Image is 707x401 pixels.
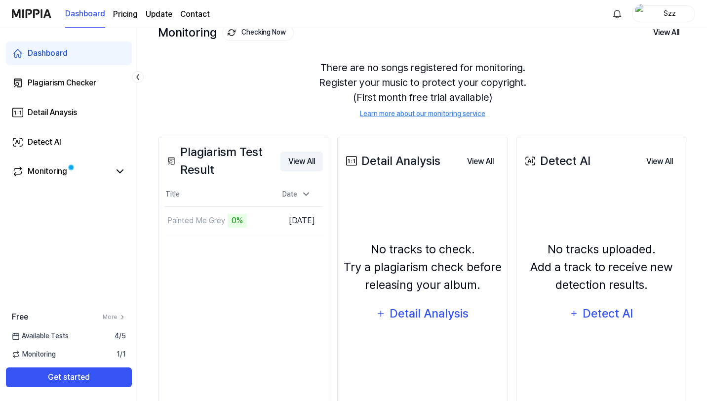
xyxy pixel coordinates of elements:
span: Available Tests [12,331,69,341]
th: Title [164,183,271,206]
a: Plagiarism Checker [6,71,132,95]
a: Monitoring [12,165,110,177]
div: Detect AI [582,304,634,323]
a: Detect AI [6,130,132,154]
div: Painted Me Grey [167,215,225,227]
button: View All [459,152,502,171]
button: Get started [6,367,132,387]
a: Dashboard [65,0,105,28]
div: Monitoring [28,165,67,177]
div: Plagiarism Test Result [164,143,280,179]
button: Checking Now [222,24,294,41]
div: No tracks uploaded. Add a track to receive new detection results. [522,241,681,294]
img: 알림 [611,8,623,20]
a: Pricing [113,8,138,20]
div: Szz [650,8,689,19]
span: Monitoring [12,349,56,360]
img: monitoring Icon [228,29,236,37]
img: profile [635,4,647,24]
div: Monitoring [158,24,294,41]
td: [DATE] [271,206,323,235]
a: More [103,313,126,321]
button: View All [638,152,681,171]
a: Update [146,8,172,20]
div: There are no songs registered for monitoring. Register your music to protect your copyright. (Fir... [158,48,687,131]
button: View All [280,152,323,171]
div: Detail Anaysis [28,107,77,119]
a: Contact [180,8,210,20]
button: Detail Analysis [370,302,475,325]
button: View All [645,22,687,43]
a: View All [638,151,681,171]
span: 1 / 1 [117,349,126,360]
a: View All [280,151,323,171]
div: Plagiarism Checker [28,77,96,89]
a: View All [459,151,502,171]
div: Detect AI [522,152,590,170]
a: Dashboard [6,41,132,65]
a: Learn more about our monitoring service [360,109,485,119]
span: Free [12,311,28,323]
div: Date [278,186,315,202]
div: 0% [228,214,247,228]
div: No tracks to check. Try a plagiarism check before releasing your album. [344,241,502,294]
div: Dashboard [28,47,68,59]
a: Detail Anaysis [6,101,132,124]
button: profileSzz [632,5,695,22]
div: Detail Analysis [389,304,470,323]
span: 4 / 5 [115,331,126,341]
div: Detail Analysis [344,152,440,170]
button: Detect AI [563,302,640,325]
div: Detect AI [28,136,61,148]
